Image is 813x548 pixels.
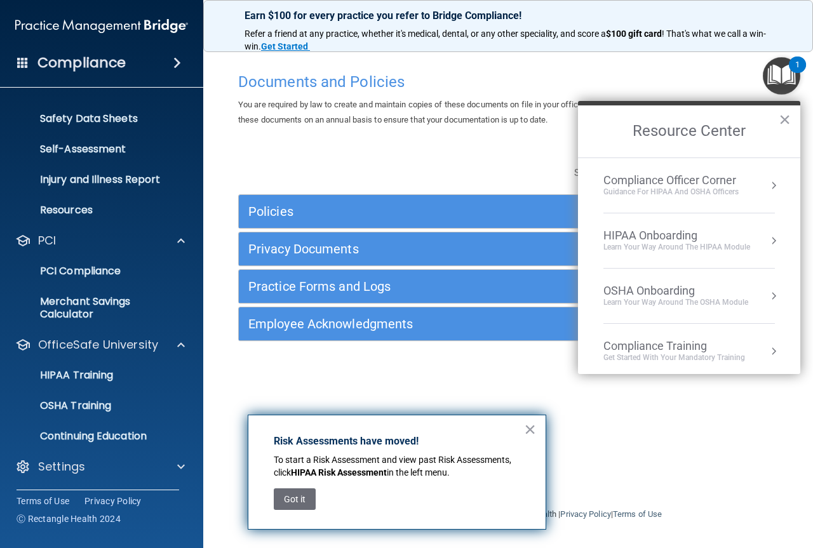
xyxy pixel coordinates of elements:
[603,297,748,308] div: Learn your way around the OSHA module
[274,455,513,478] span: To start a Risk Assessment and view past Risk Assessments, click
[17,512,121,525] span: Ⓒ Rectangle Health 2024
[8,82,182,95] p: Documents
[387,467,450,478] span: in the left menu.
[779,109,791,130] button: Close
[8,112,182,125] p: Safety Data Sheets
[248,204,633,218] h5: Policies
[274,488,316,510] button: Got it
[8,265,182,277] p: PCI Compliance
[603,187,739,197] div: Guidance for HIPAA and OSHA Officers
[8,369,113,382] p: HIPAA Training
[238,100,765,124] span: You are required by law to create and maintain copies of these documents on file in your office. ...
[15,13,188,39] img: PMB logo
[248,242,633,256] h5: Privacy Documents
[245,29,766,51] span: ! That's what we call a win-win.
[603,242,750,253] div: Learn Your Way around the HIPAA module
[248,279,633,293] h5: Practice Forms and Logs
[38,337,158,352] p: OfficeSafe University
[603,339,745,353] div: Compliance Training
[8,173,182,186] p: Injury and Illness Report
[8,204,182,217] p: Resources
[578,105,800,157] h2: Resource Center
[8,295,182,321] p: Merchant Savings Calculator
[238,74,778,90] h4: Documents and Policies
[574,167,659,178] span: Search Documents:
[274,435,419,447] strong: Risk Assessments have moved!
[524,419,536,439] button: Close
[8,143,182,156] p: Self-Assessment
[248,317,633,331] h5: Employee Acknowledgments
[37,54,126,72] h4: Compliance
[578,101,800,374] div: Resource Center
[245,10,772,22] p: Earn $100 for every practice you refer to Bridge Compliance!
[603,173,739,187] div: Compliance Officer Corner
[245,29,606,39] span: Refer a friend at any practice, whether it's medical, dental, or any other speciality, and score a
[603,352,745,363] div: Get Started with your mandatory training
[8,430,182,443] p: Continuing Education
[603,284,748,298] div: OSHA Onboarding
[560,509,610,519] a: Privacy Policy
[291,467,387,478] strong: HIPAA Risk Assessment
[261,41,308,51] strong: Get Started
[38,459,85,474] p: Settings
[795,65,800,81] div: 1
[38,233,56,248] p: PCI
[84,495,142,507] a: Privacy Policy
[613,509,662,519] a: Terms of Use
[763,57,800,95] button: Open Resource Center, 1 new notification
[17,495,69,507] a: Terms of Use
[606,29,662,39] strong: $100 gift card
[603,229,750,243] div: HIPAA Onboarding
[8,399,111,412] p: OSHA Training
